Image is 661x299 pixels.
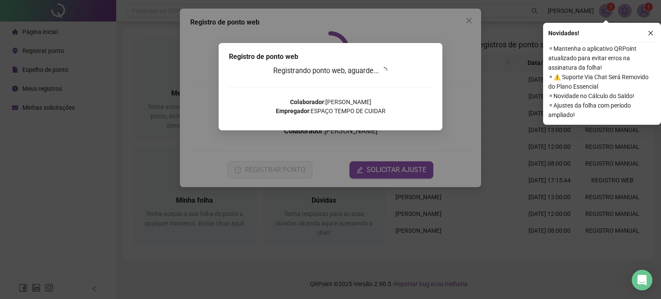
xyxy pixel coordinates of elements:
h3: Registrando ponto web, aguarde... [229,65,432,77]
span: Novidades ! [548,28,579,38]
span: loading [379,66,389,75]
strong: Colaborador [290,99,324,105]
span: close [648,30,654,36]
span: ⚬ Ajustes da folha com período ampliado! [548,101,656,120]
span: ⚬ ⚠️ Suporte Via Chat Será Removido do Plano Essencial [548,72,656,91]
span: ⚬ Mantenha o aplicativo QRPoint atualizado para evitar erros na assinatura da folha! [548,44,656,72]
div: Registro de ponto web [229,52,432,62]
p: : [PERSON_NAME] : ESPAÇO TEMPO DE CUIDAR [229,98,432,116]
span: ⚬ Novidade no Cálculo do Saldo! [548,91,656,101]
div: Open Intercom Messenger [632,270,652,290]
strong: Empregador [276,108,309,114]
